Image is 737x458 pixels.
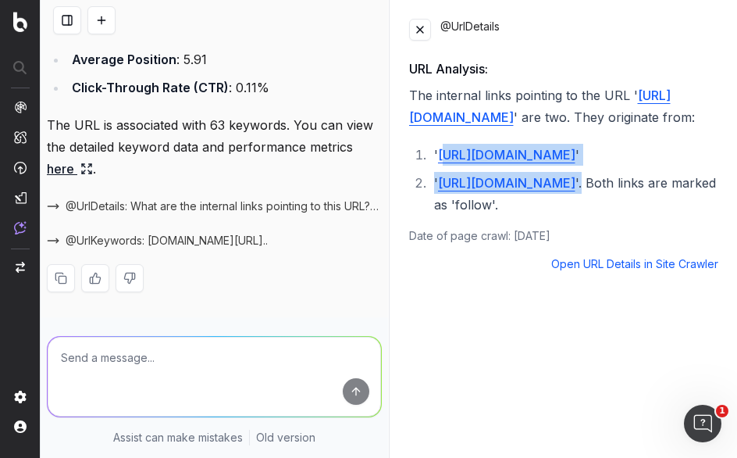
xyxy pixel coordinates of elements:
img: Setting [14,391,27,403]
a: [URL][DOMAIN_NAME] [438,175,575,191]
p: The internal links pointing to the URL ' ' are two. They originate from: [409,84,719,128]
button: @UrlKeywords: [DOMAIN_NAME][URL].. [47,233,268,249]
img: My account [14,420,27,433]
img: Switch project [16,262,25,273]
div: Date of page crawl: [DATE] [409,228,719,244]
strong: Click-Through Rate (CTR) [72,80,229,95]
button: @UrlDetails: What are the internal links pointing to this URL? for [URL][DOMAIN_NAME] [47,199,382,214]
img: Studio [14,191,27,204]
li: : 0.11% [67,77,382,98]
iframe: Intercom live chat [684,405,721,442]
div: @UrlDetails [440,19,719,41]
img: Activation [14,161,27,174]
span: @UrlKeywords: [DOMAIN_NAME][URL].. [66,233,268,249]
span: 1 [716,405,728,417]
img: Intelligence [14,131,27,144]
a: Open URL Details in Site Crawler [551,256,718,272]
li: ' '. Both links are marked as 'follow'. [429,172,719,216]
a: here [47,158,93,180]
span: @UrlDetails: What are the internal links pointing to this URL? for [URL][DOMAIN_NAME] [66,199,382,214]
a: [URL][DOMAIN_NAME] [438,147,575,163]
p: The URL is associated with 63 keywords. You can view the detailed keyword data and performance me... [47,114,382,180]
p: Assist can make mistakes [113,430,243,445]
img: Assist [14,221,27,234]
strong: Average Position [72,52,176,67]
li: : 5.91 [67,48,382,70]
img: Analytics [14,101,27,113]
a: Old version [256,430,315,445]
h4: URL Analysis: [409,59,719,78]
img: Botify logo [13,12,27,32]
li: ' ' [429,144,719,166]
